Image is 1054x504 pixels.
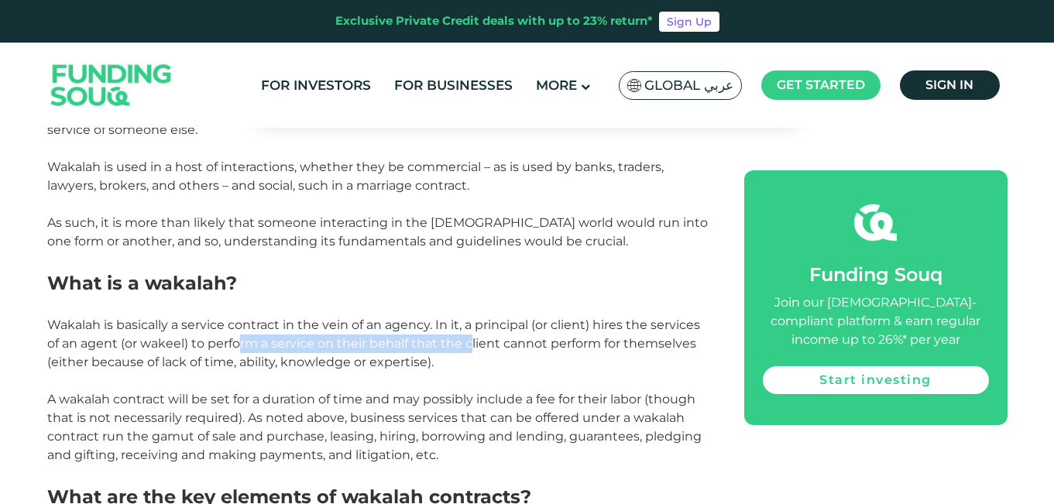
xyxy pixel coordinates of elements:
[627,79,641,92] img: SA Flag
[390,73,517,98] a: For Businesses
[763,293,989,349] div: Join our [DEMOGRAPHIC_DATA]-compliant platform & earn regular income up to 26%* per year
[777,77,865,92] span: Get started
[900,70,1000,100] a: Sign in
[47,159,664,193] span: Wakalah is used in a host of interactions, whether they be commercial – as is used by banks, trad...
[335,12,653,30] div: Exclusive Private Credit deals with up to 23% return*
[47,272,237,294] span: What is a wakalah?
[854,201,897,244] img: fsicon
[47,392,702,462] span: A wakalah contract will be set for a duration of time and may possibly include a fee for their la...
[763,366,989,394] a: Start investing
[644,77,733,94] span: Global عربي
[809,263,942,286] span: Funding Souq
[536,77,577,93] span: More
[925,77,973,92] span: Sign in
[36,46,187,125] img: Logo
[47,317,700,369] span: Wakalah is basically a service contract in the vein of an agency. In it, a principal (or client) ...
[659,12,719,32] a: Sign Up
[257,73,375,98] a: For Investors
[47,215,708,249] span: As such, it is more than likely that someone interacting in the [DEMOGRAPHIC_DATA] world would ru...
